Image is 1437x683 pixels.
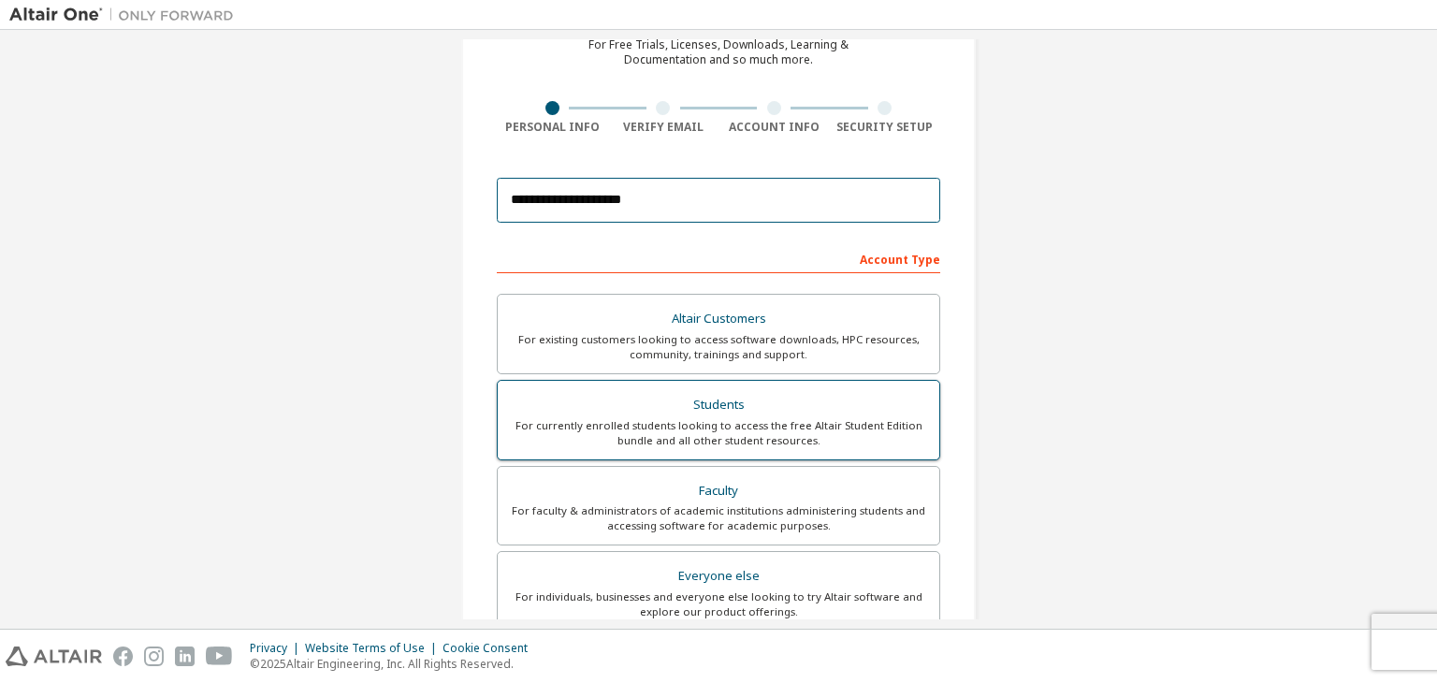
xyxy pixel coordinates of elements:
div: Privacy [250,641,305,656]
div: Everyone else [509,563,928,589]
div: For faculty & administrators of academic institutions administering students and accessing softwa... [509,503,928,533]
div: Account Info [718,120,830,135]
img: youtube.svg [206,647,233,666]
img: Altair One [9,6,243,24]
div: Verify Email [608,120,719,135]
img: altair_logo.svg [6,647,102,666]
div: Website Terms of Use [305,641,443,656]
div: Cookie Consent [443,641,539,656]
div: Altair Customers [509,306,928,332]
img: facebook.svg [113,647,133,666]
div: Security Setup [830,120,941,135]
div: Personal Info [497,120,608,135]
div: Students [509,392,928,418]
div: For currently enrolled students looking to access the free Altair Student Edition bundle and all ... [509,418,928,448]
p: © 2025 Altair Engineering, Inc. All Rights Reserved. [250,656,539,672]
img: linkedin.svg [175,647,195,666]
div: Faculty [509,478,928,504]
div: For Free Trials, Licenses, Downloads, Learning & Documentation and so much more. [588,37,849,67]
img: instagram.svg [144,647,164,666]
div: For individuals, businesses and everyone else looking to try Altair software and explore our prod... [509,589,928,619]
div: For existing customers looking to access software downloads, HPC resources, community, trainings ... [509,332,928,362]
div: Account Type [497,243,940,273]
